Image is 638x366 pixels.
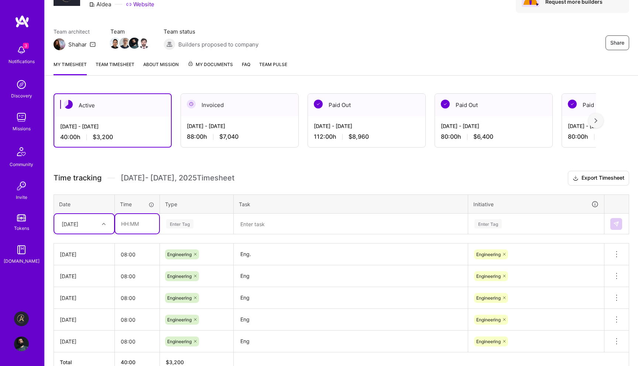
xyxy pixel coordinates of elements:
span: $8,960 [349,133,369,141]
div: Time [120,200,154,208]
div: Missions [13,125,31,132]
span: Engineering [476,339,501,344]
div: [DATE] [60,316,109,324]
img: Paid Out [568,100,577,108]
input: HH:MM [115,288,159,308]
div: [DATE] [62,220,78,228]
a: Team Member Avatar [130,37,139,49]
a: User Avatar [12,336,31,351]
a: FAQ [242,61,250,75]
div: Paid Out [308,94,425,116]
img: teamwork [14,110,29,125]
input: HH:MM [115,266,159,286]
div: Shahar [68,41,87,48]
div: 112:00 h [314,133,419,141]
a: Team timesheet [96,61,134,75]
a: Website [126,0,154,8]
span: $7,040 [219,133,239,141]
img: Paid Out [441,100,450,108]
img: discovery [14,77,29,92]
a: Team Member Avatar [139,37,149,49]
th: Date [54,194,115,214]
img: Builders proposed to company [164,38,175,50]
span: 3 [23,43,29,49]
span: Share [610,39,624,46]
img: Team Member Avatar [138,38,150,49]
div: [DATE] [60,294,109,302]
div: Discovery [11,92,32,100]
div: [DATE] [60,272,109,280]
div: Community [10,160,33,168]
div: Active [54,94,171,117]
div: [DATE] - [DATE] [441,122,546,130]
textarea: Eng [234,266,467,286]
span: Team architect [54,28,96,35]
span: Engineering [476,273,501,279]
button: Export Timesheet [568,171,629,186]
a: Team Pulse [259,61,287,75]
i: icon Chevron [102,222,106,226]
th: Type [160,194,234,214]
a: Team Member Avatar [110,37,120,49]
span: Time tracking [54,173,102,183]
img: Team Member Avatar [119,38,130,49]
img: tokens [17,214,26,221]
img: Aldea: Transforming Behavior Change Through AI-Driven Coaching [14,311,29,326]
div: Paid Out [435,94,552,116]
div: [DATE] [60,338,109,345]
div: Enter Tag [166,218,193,229]
a: My timesheet [54,61,87,75]
img: Submit [613,221,619,227]
div: [DATE] - [DATE] [60,122,165,130]
textarea: Eng. [234,244,467,265]
span: Builders proposed to company [178,41,258,48]
div: Tokens [14,224,29,232]
span: Engineering [167,273,192,279]
img: guide book [14,242,29,257]
img: Community [13,143,30,160]
div: 88:00 h [187,133,292,141]
i: icon Mail [90,41,96,47]
i: icon Download [573,175,579,182]
span: Engineering [167,252,192,257]
div: Enter Tag [474,218,502,229]
div: Aldea [89,0,111,8]
span: $6,400 [473,133,493,141]
textarea: Eng [234,310,467,330]
span: Team status [164,28,258,35]
th: Task [234,194,468,214]
a: Aldea: Transforming Behavior Change Through AI-Driven Coaching [12,311,31,326]
div: Invoiced [181,94,298,116]
span: Team [110,28,149,35]
button: Share [606,35,629,50]
div: [DATE] [60,251,109,258]
img: Invoiced [187,100,196,108]
img: Team Architect [54,38,65,50]
textarea: Eng [234,288,467,308]
img: Team Member Avatar [110,38,121,49]
div: [DOMAIN_NAME] [4,257,40,265]
input: HH:MM [115,310,159,329]
a: My Documents [188,61,233,75]
span: [DATE] - [DATE] , 2025 Timesheet [121,173,234,183]
img: Team Member Avatar [129,38,140,49]
input: HH:MM [115,245,159,264]
span: My Documents [188,61,233,69]
span: $ 3,200 [166,359,184,365]
div: 40:00 h [60,133,165,141]
img: User Avatar [14,336,29,351]
span: Engineering [476,295,501,301]
div: Initiative [473,200,599,208]
div: Notifications [8,58,35,65]
img: logo [15,15,30,28]
img: Invite [14,179,29,193]
span: Engineering [476,317,501,322]
div: Invite [16,193,27,201]
div: 80:00 h [441,133,546,141]
span: Engineering [167,317,192,322]
img: Active [64,100,73,109]
span: Team Pulse [259,62,287,67]
span: Engineering [476,252,501,257]
span: $3,200 [93,133,113,141]
span: Engineering [167,339,192,344]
